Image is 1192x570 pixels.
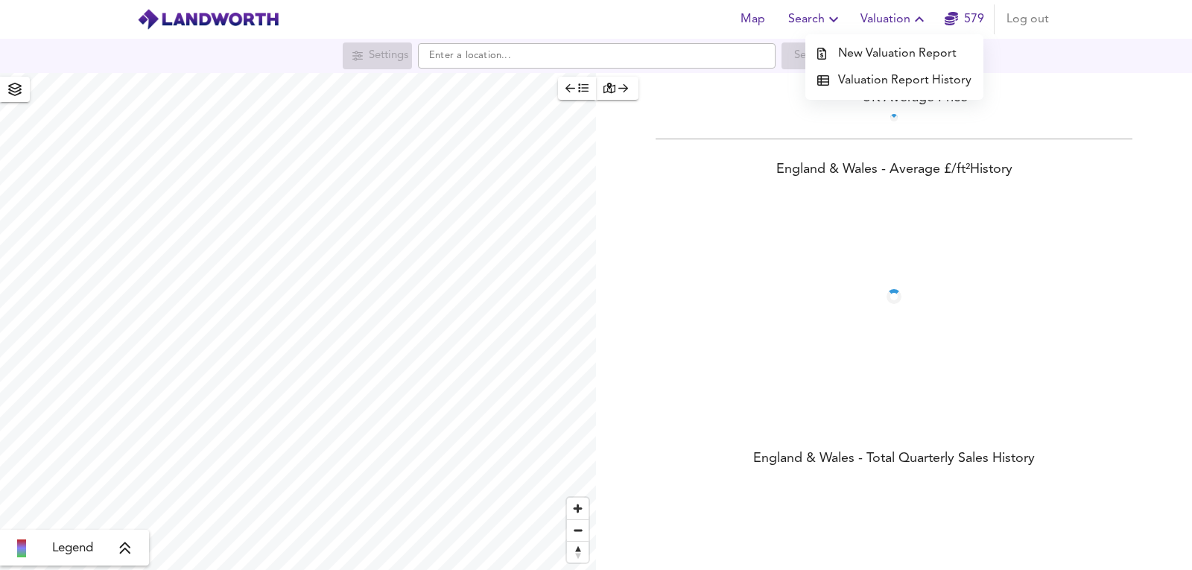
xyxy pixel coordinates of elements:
input: Enter a location... [418,43,776,69]
div: Search for a location first or explore the map [782,42,849,69]
button: Map [729,4,776,34]
a: New Valuation Report [805,40,983,67]
span: Valuation [860,9,928,30]
span: Legend [52,539,93,557]
button: 579 [940,4,988,34]
button: Log out [1001,4,1055,34]
span: Map [735,9,770,30]
button: Search [782,4,849,34]
span: Zoom out [567,520,589,541]
button: Zoom in [567,498,589,519]
span: Search [788,9,843,30]
span: Log out [1006,9,1049,30]
a: 579 [945,9,984,30]
div: England & Wales - Total Quarterly Sales History [596,449,1192,470]
button: Reset bearing to north [567,541,589,563]
button: Valuation [855,4,934,34]
div: England & Wales - Average £/ ft² History [596,160,1192,181]
img: logo [137,8,279,31]
div: Search for a location first or explore the map [343,42,412,69]
button: Zoom out [567,519,589,541]
a: Valuation Report History [805,67,983,94]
